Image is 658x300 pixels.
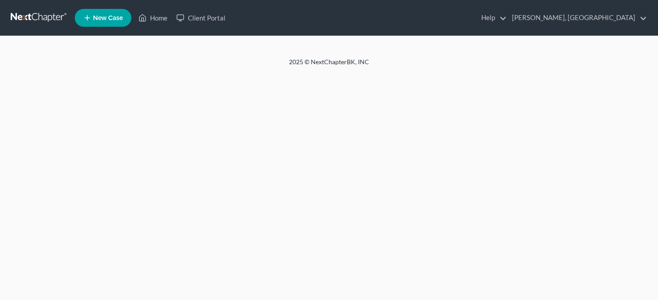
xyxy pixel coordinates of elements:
[508,10,647,26] a: [PERSON_NAME], [GEOGRAPHIC_DATA]
[75,9,131,27] new-legal-case-button: New Case
[134,10,172,26] a: Home
[477,10,507,26] a: Help
[75,58,583,74] div: 2025 © NextChapterBK, INC
[172,10,230,26] a: Client Portal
